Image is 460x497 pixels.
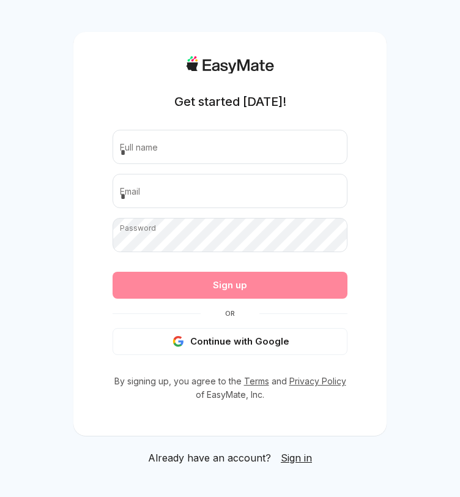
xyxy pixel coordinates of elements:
[281,452,312,464] span: Sign in
[113,375,347,402] p: By signing up, you agree to the and of EasyMate, Inc.
[113,328,347,355] button: Continue with Google
[201,308,259,318] span: Or
[289,376,346,386] a: Privacy Policy
[174,93,286,110] h1: Get started [DATE]!
[148,450,271,465] span: Already have an account?
[244,376,269,386] a: Terms
[281,450,312,465] a: Sign in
